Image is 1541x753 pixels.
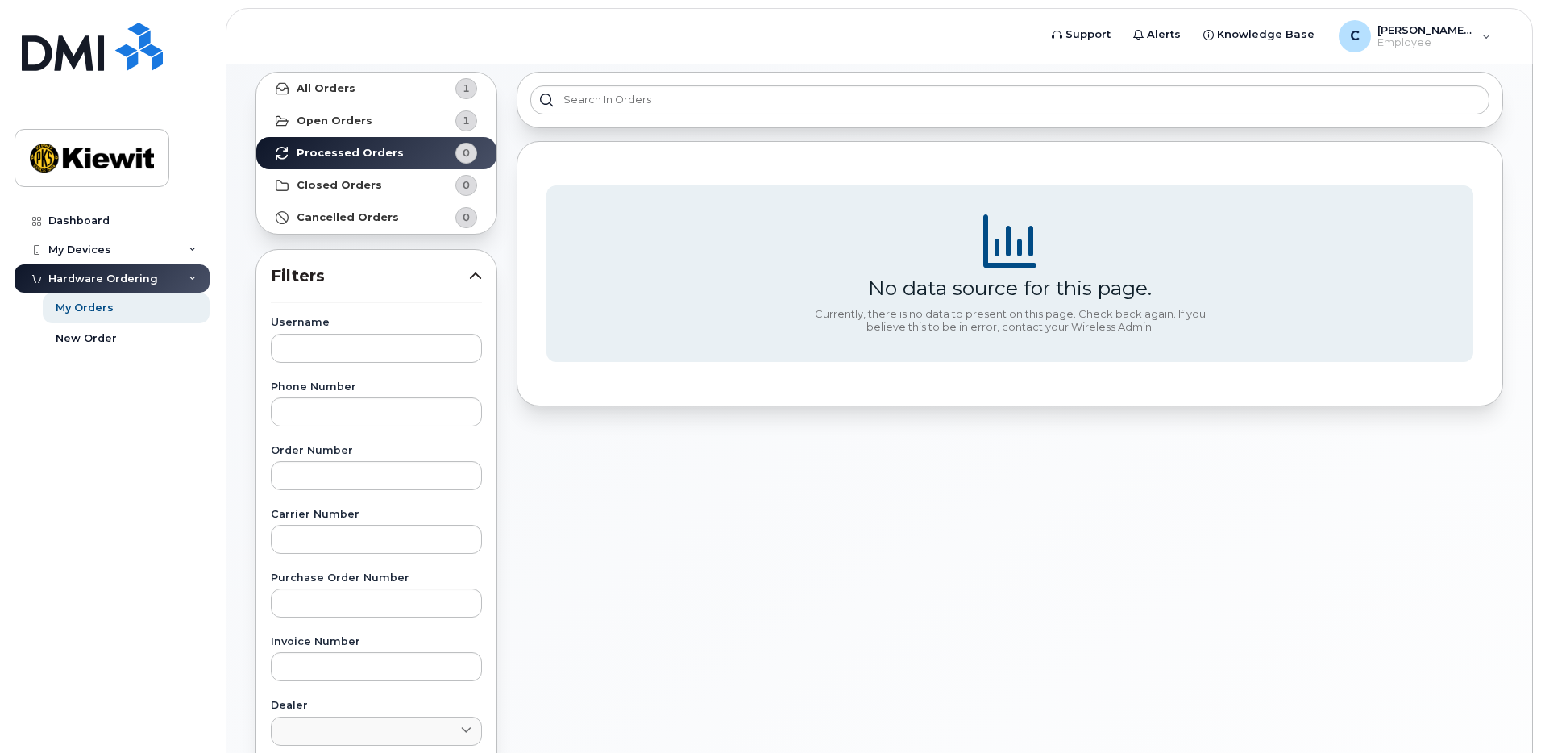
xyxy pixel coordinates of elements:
strong: Cancelled Orders [297,211,399,224]
span: Alerts [1147,27,1181,43]
span: Filters [271,264,469,288]
label: Dealer [271,701,482,711]
div: Carlos.Pazos [1327,20,1502,52]
iframe: Messenger Launcher [1471,683,1529,741]
div: Currently, there is no data to present on this page. Check back again. If you believe this to be ... [808,308,1211,333]
span: C [1350,27,1360,46]
label: Phone Number [271,382,482,393]
span: Employee [1377,36,1474,49]
a: Processed Orders0 [256,137,496,169]
a: Support [1040,19,1122,51]
span: Knowledge Base [1217,27,1315,43]
a: All Orders1 [256,73,496,105]
strong: Processed Orders [297,147,404,160]
label: Purchase Order Number [271,573,482,584]
label: Carrier Number [271,510,482,520]
span: Support [1065,27,1111,43]
span: 0 [463,210,470,225]
strong: Open Orders [297,114,372,127]
a: Alerts [1122,19,1192,51]
a: Open Orders1 [256,105,496,137]
span: 0 [463,145,470,160]
a: Cancelled Orders0 [256,202,496,234]
span: [PERSON_NAME].[PERSON_NAME] [1377,23,1474,36]
a: Knowledge Base [1192,19,1326,51]
strong: All Orders [297,82,355,95]
div: No data source for this page. [868,276,1152,300]
input: Search in orders [530,85,1489,114]
span: 1 [463,113,470,128]
span: 0 [463,177,470,193]
a: Closed Orders0 [256,169,496,202]
label: Invoice Number [271,637,482,647]
label: Order Number [271,446,482,456]
span: 1 [463,81,470,96]
strong: Closed Orders [297,179,382,192]
label: Username [271,318,482,328]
